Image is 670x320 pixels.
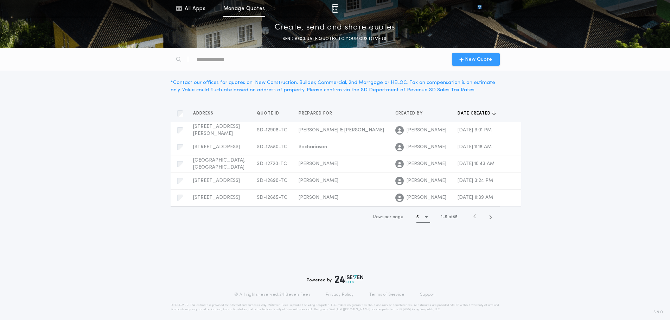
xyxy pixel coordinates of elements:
button: New Quote [452,53,500,66]
span: [DATE] 10:43 AM [458,161,494,166]
img: img [332,4,338,13]
button: 5 [416,211,430,223]
p: DISCLAIMER: This estimate is provided for informational purposes only. 24|Seven Fees, a product o... [171,303,500,312]
span: [PERSON_NAME] [407,177,446,184]
span: Sachariason [299,144,327,150]
span: of 85 [448,214,458,220]
span: SD-12908-TC [257,128,287,133]
img: logo [335,275,364,283]
span: [PERSON_NAME] [407,144,446,151]
span: [PERSON_NAME] [407,161,446,168]
span: Date created [458,111,492,116]
button: Quote ID [257,110,285,117]
span: SD-12880-TC [257,144,287,150]
a: Support [420,292,436,298]
span: [DATE] 3:01 PM [458,128,492,133]
span: Rows per page: [373,215,404,219]
span: [STREET_ADDRESS] [193,178,240,183]
span: [GEOGRAPHIC_DATA], [GEOGRAPHIC_DATA] [193,158,245,170]
span: Quote ID [257,111,281,116]
span: [PERSON_NAME] & [PERSON_NAME] [299,128,384,133]
a: [URL][DOMAIN_NAME] [336,308,370,311]
p: Create, send and share quotes [275,22,395,33]
span: [PERSON_NAME] [299,195,338,200]
p: SEND ACCURATE QUOTES TO YOUR CUSTOMERS. [282,35,387,43]
div: Powered by [307,275,364,283]
span: SD-12690-TC [257,178,287,183]
span: SD-12685-TC [257,195,287,200]
button: Date created [458,110,496,117]
p: © All rights reserved. 24|Seven Fees [234,292,310,298]
span: SD-12720-TC [257,161,287,166]
button: Address [193,110,219,117]
span: [DATE] 3:24 PM [458,178,493,183]
span: Address [193,111,215,116]
span: [PERSON_NAME] [299,178,338,183]
button: Created by [395,110,428,117]
a: Privacy Policy [326,292,354,298]
span: Created by [395,111,424,116]
span: 5 [445,215,447,219]
a: Terms of Service [369,292,404,298]
span: [PERSON_NAME] [407,127,446,134]
span: [PERSON_NAME] [299,161,338,166]
span: [STREET_ADDRESS] [193,144,240,150]
span: [STREET_ADDRESS][PERSON_NAME] [193,124,240,136]
span: [DATE] 11:39 AM [458,195,493,200]
span: 1 [441,215,442,219]
span: New Quote [465,56,492,63]
span: [DATE] 11:18 AM [458,144,492,150]
span: [PERSON_NAME] [407,194,446,201]
span: [STREET_ADDRESS] [193,195,240,200]
h1: 5 [416,214,419,221]
span: 3.8.0 [653,309,663,315]
img: vs-icon [465,5,494,12]
div: * Contact our offices for quotes on: New Construction, Builder, Commercial, 2nd Mortgage or HELOC... [171,79,500,94]
span: Prepared for [299,111,334,116]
